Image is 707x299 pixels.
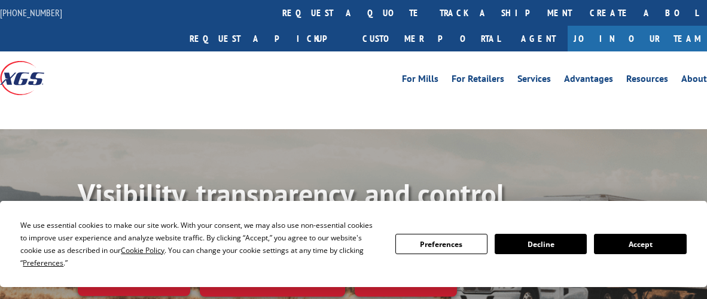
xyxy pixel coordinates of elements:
[353,26,509,51] a: Customer Portal
[402,74,438,87] a: For Mills
[395,234,487,254] button: Preferences
[121,245,164,255] span: Cookie Policy
[452,74,504,87] a: For Retailers
[594,234,686,254] button: Accept
[517,74,551,87] a: Services
[20,219,380,269] div: We use essential cookies to make our site work. With your consent, we may also use non-essential ...
[681,74,707,87] a: About
[23,258,63,268] span: Preferences
[495,234,587,254] button: Decline
[564,74,613,87] a: Advantages
[626,74,668,87] a: Resources
[568,26,707,51] a: Join Our Team
[181,26,353,51] a: Request a pickup
[509,26,568,51] a: Agent
[78,175,505,247] b: Visibility, transparency, and control for your entire supply chain.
